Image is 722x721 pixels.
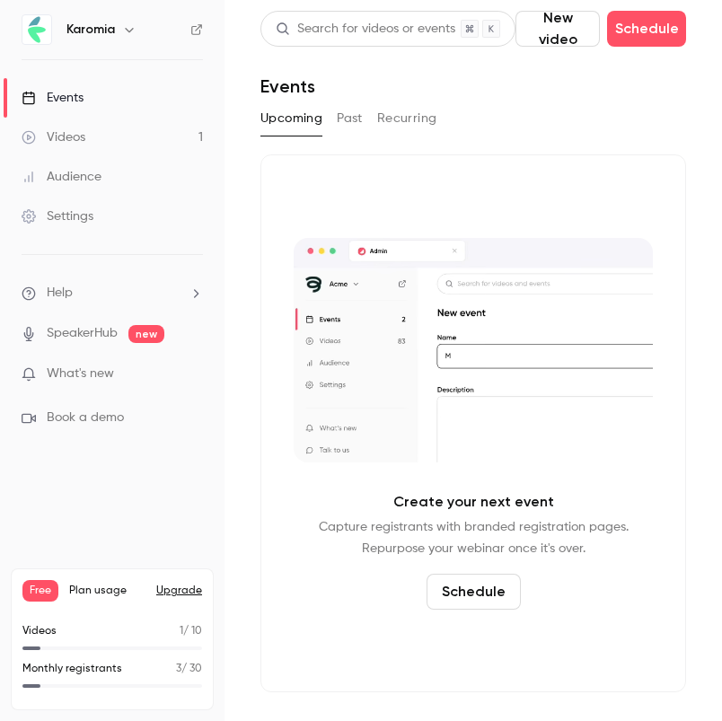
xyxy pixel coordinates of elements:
[22,623,57,639] p: Videos
[260,104,322,133] button: Upcoming
[22,580,58,602] span: Free
[66,21,115,39] h6: Karomia
[128,325,164,343] span: new
[176,664,181,674] span: 3
[319,516,629,559] p: Capture registrants with branded registration pages. Repurpose your webinar once it's over.
[180,623,202,639] p: / 10
[607,11,686,47] button: Schedule
[22,284,203,303] li: help-dropdown-opener
[180,626,183,637] span: 1
[260,75,315,97] h1: Events
[22,168,101,186] div: Audience
[393,491,554,513] p: Create your next event
[47,409,124,427] span: Book a demo
[47,365,114,383] span: What's new
[47,324,118,343] a: SpeakerHub
[377,104,437,133] button: Recurring
[22,128,85,146] div: Videos
[47,284,73,303] span: Help
[337,104,363,133] button: Past
[69,584,145,598] span: Plan usage
[427,574,521,610] button: Schedule
[22,207,93,225] div: Settings
[276,20,455,39] div: Search for videos or events
[181,366,203,382] iframe: Noticeable Trigger
[515,11,600,47] button: New video
[176,661,202,677] p: / 30
[22,15,51,44] img: Karomia
[156,584,202,598] button: Upgrade
[22,661,122,677] p: Monthly registrants
[22,89,84,107] div: Events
